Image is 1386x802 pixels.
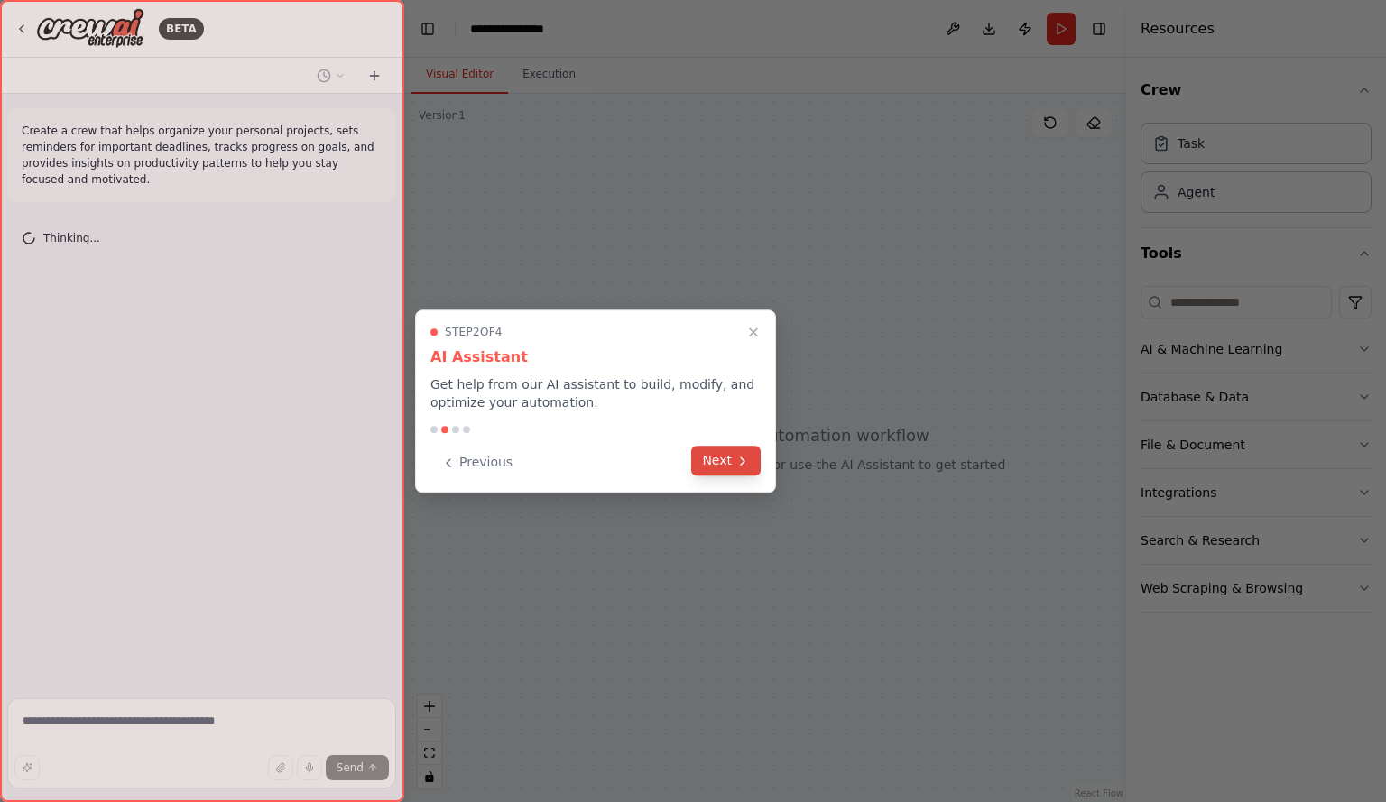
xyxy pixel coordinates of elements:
span: Step 2 of 4 [445,325,503,339]
button: Hide left sidebar [415,16,440,41]
p: Get help from our AI assistant to build, modify, and optimize your automation. [430,375,761,411]
button: Close walkthrough [743,321,764,343]
h3: AI Assistant [430,346,761,368]
button: Next [691,446,761,475]
button: Previous [430,447,523,477]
